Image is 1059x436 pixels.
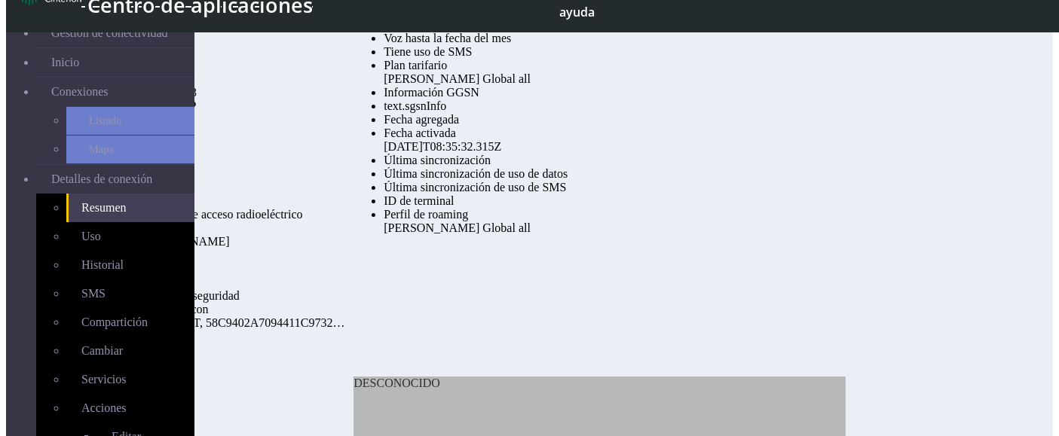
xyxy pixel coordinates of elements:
span: Listado [89,114,121,127]
div: Voz hasta la fecha del mes [384,32,599,45]
div: [PERSON_NAME] Global all [384,72,599,86]
div: Telit [130,194,346,208]
div: Telit [130,113,346,127]
span: SMS [81,287,106,300]
div: Multi IMSI [130,59,346,72]
span: Acciones [81,401,127,414]
div: Tiene uso de SMS [384,45,599,59]
span: Servicios [81,373,127,386]
div: text.sgsnInfo [384,99,599,113]
div: 19406244753 [130,86,346,99]
a: Compartición [66,308,194,337]
a: Gestión de conectividad [36,19,194,47]
a: Servicios [66,365,194,394]
a: Conexiones [36,78,194,106]
div: Tecnología de acceso radioeléctrico [130,208,346,221]
div: Plan tarifario [384,59,599,72]
a: Resumen [66,194,194,222]
span: Compartición [81,316,148,328]
div: ID de terminal [384,194,599,208]
div: Perfil de roaming [384,208,599,221]
div: [DATE]T08:35:32.315Z [384,140,599,154]
a: Acciones [66,394,194,422]
div: UBICACIÓN [100,363,346,377]
div: Compartido con [130,303,346,316]
div: Estado [130,127,346,140]
a: Inicio [36,48,194,77]
div: Etiquetas de seguridad [130,289,346,303]
a: Listado [66,107,194,135]
span: DESCONOCIDO [354,377,440,389]
div: [DOMAIN_NAME] [130,235,346,248]
a: Mapa [66,136,194,163]
div: En sesión [130,154,346,167]
a: Uso [66,222,194,251]
div: Cliente [130,248,346,262]
div: [PERSON_NAME] Global all [384,221,599,235]
div: Fecha agregada [384,113,599,127]
div: Fecha activada [384,127,599,140]
span: Cambiar [81,344,123,357]
div: APN [130,221,346,235]
span: Mapa [89,143,114,156]
div: IMSI [130,45,346,59]
span: Detalles de conexión [51,172,152,186]
div: Última sincronización de uso de datos [384,167,599,181]
span: Resumen [81,201,127,214]
div: SKU [130,276,346,289]
div: Última sincronización [384,154,599,167]
div: MSISDN [130,72,346,86]
div: IMEI [130,32,346,45]
span: Historial [81,258,124,271]
div: EID [130,330,346,343]
a: SMS [66,279,194,308]
a: Cambiar [66,337,194,365]
div: Información GGSN [384,86,599,99]
div: Dirección IP [130,262,346,276]
div: Última sincronización de uso de SMS [384,181,599,194]
span: Conexiones [51,85,109,99]
a: Detalles de conexión [36,165,194,194]
a: Historial [66,251,194,279]
div: Operador [130,181,346,194]
span: Uso [81,230,101,242]
div: Nombre CDP [130,99,346,113]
